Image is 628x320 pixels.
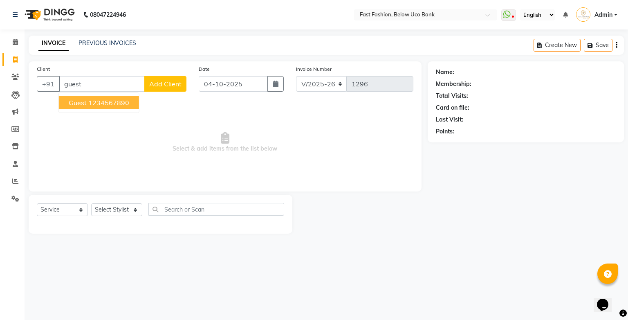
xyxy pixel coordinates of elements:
input: Search or Scan [148,203,284,216]
iframe: chat widget [594,287,620,312]
img: logo [21,3,77,26]
b: 08047224946 [90,3,126,26]
input: Search by Name/Mobile/Email/Code [59,76,145,92]
div: Points: [436,127,454,136]
div: Name: [436,68,454,77]
ngb-highlight: 1234567890 [88,99,129,107]
a: INVOICE [38,36,69,51]
button: Save [584,39,612,52]
span: Select & add items from the list below [37,101,413,183]
div: Last Visit: [436,115,463,124]
div: Total Visits: [436,92,468,100]
img: Admin [576,7,590,22]
label: Invoice Number [296,65,332,73]
label: Date [199,65,210,73]
a: PREVIOUS INVOICES [78,39,136,47]
span: guest [69,99,87,107]
div: Card on file: [436,104,469,112]
button: Add Client [144,76,186,92]
button: Create New [534,39,581,52]
label: Client [37,65,50,73]
button: +91 [37,76,60,92]
span: Add Client [149,80,182,88]
div: Membership: [436,80,471,88]
span: Admin [594,11,612,19]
